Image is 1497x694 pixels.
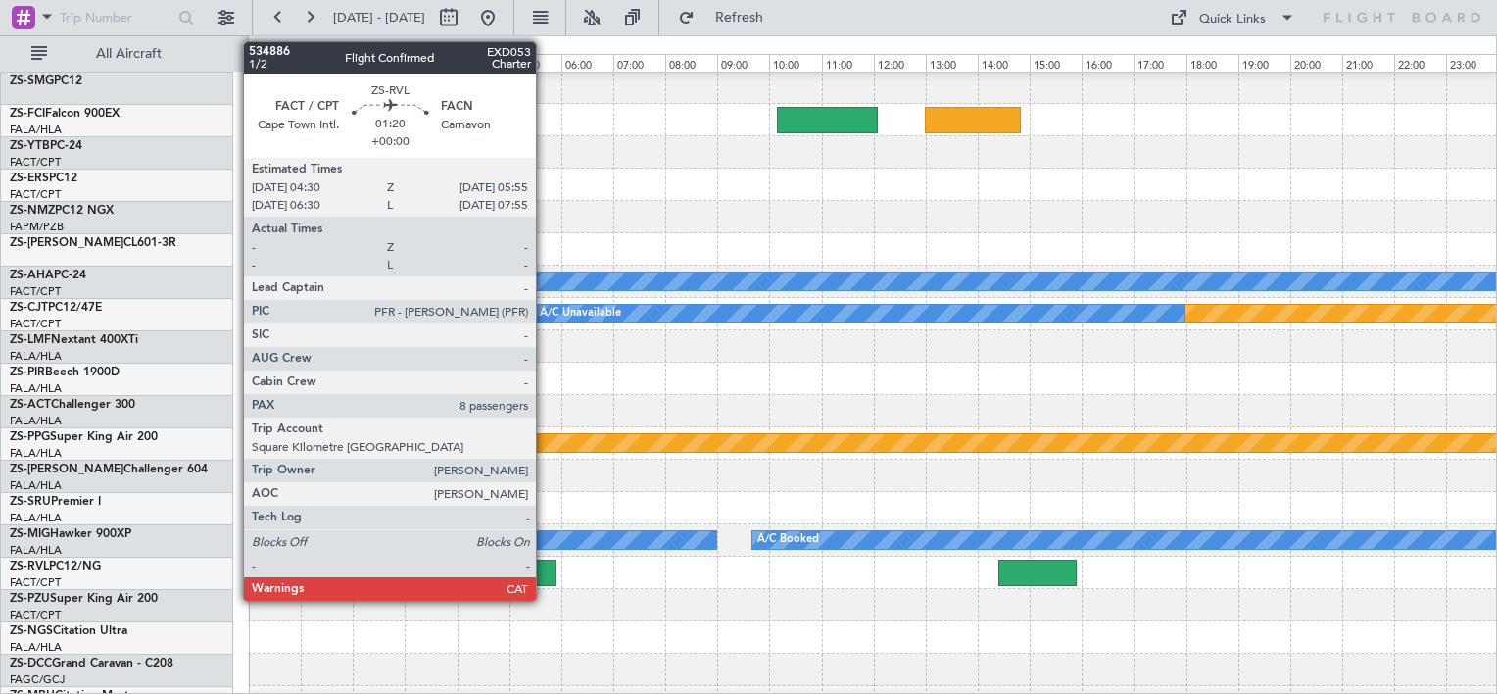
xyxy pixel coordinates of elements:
[10,205,114,217] a: ZS-NMZPC12 NGX
[509,54,561,72] div: 05:00
[10,381,62,396] a: FALA/HLA
[10,284,61,299] a: FACT/CPT
[926,54,978,72] div: 13:00
[699,11,781,25] span: Refresh
[1186,54,1238,72] div: 18:00
[10,608,61,622] a: FACT/CPT
[10,123,62,137] a: FALA/HLA
[301,54,353,72] div: 01:00
[10,108,120,120] a: ZS-FCIFalcon 900EX
[10,431,50,443] span: ZS-PPG
[10,205,55,217] span: ZS-NMZ
[10,640,62,655] a: FALA/HLA
[51,47,207,61] span: All Aircraft
[822,54,874,72] div: 11:00
[10,528,131,540] a: ZS-MIGHawker 900XP
[10,464,208,475] a: ZS-[PERSON_NAME]Challenger 604
[10,270,86,281] a: ZS-AHAPC-24
[10,672,65,687] a: FAGC/GCJ
[1238,54,1290,72] div: 19:00
[665,54,717,72] div: 08:00
[10,496,51,508] span: ZS-SRU
[10,140,50,152] span: ZS-YTB
[10,561,49,572] span: ZS-RVL
[10,414,62,428] a: FALA/HLA
[10,399,135,411] a: ZS-ACTChallenger 300
[10,593,158,605] a: ZS-PZUSuper King Air 200
[10,575,61,590] a: FACT/CPT
[10,349,62,364] a: FALA/HLA
[10,187,61,202] a: FACT/CPT
[1082,54,1134,72] div: 16:00
[10,561,101,572] a: ZS-RVLPC12/NG
[458,54,509,72] div: 04:00
[10,334,138,346] a: ZS-LMFNextant 400XTi
[978,54,1030,72] div: 14:00
[249,54,301,72] div: 00:00
[10,625,127,637] a: ZS-NGSCitation Ultra
[10,108,45,120] span: ZS-FCI
[613,54,665,72] div: 07:00
[10,511,62,525] a: FALA/HLA
[10,75,54,87] span: ZS-SMG
[10,478,62,493] a: FALA/HLA
[1030,54,1082,72] div: 15:00
[10,367,45,378] span: ZS-PIR
[10,496,101,508] a: ZS-SRUPremier I
[10,399,51,411] span: ZS-ACT
[10,334,51,346] span: ZS-LMF
[22,38,213,70] button: All Aircraft
[1199,10,1266,29] div: Quick Links
[561,54,613,72] div: 06:00
[540,299,621,328] div: A/C Unavailable
[10,431,158,443] a: ZS-PPGSuper King Air 200
[10,237,123,249] span: ZS-[PERSON_NAME]
[10,75,82,87] a: ZS-SMGPC12
[669,2,787,33] button: Refresh
[10,446,62,461] a: FALA/HLA
[10,528,50,540] span: ZS-MIG
[10,464,123,475] span: ZS-[PERSON_NAME]
[10,543,62,558] a: FALA/HLA
[10,317,61,331] a: FACT/CPT
[10,155,61,170] a: FACT/CPT
[874,54,926,72] div: 12:00
[10,367,120,378] a: ZS-PIRBeech 1900D
[10,173,77,184] a: ZS-ERSPC12
[769,54,821,72] div: 10:00
[10,658,173,669] a: ZS-DCCGrand Caravan - C208
[60,3,172,32] input: Trip Number
[757,525,819,555] div: A/C Booked
[252,39,327,56] div: [DATE] - [DATE]
[1134,54,1185,72] div: 17:00
[1394,54,1446,72] div: 22:00
[1342,54,1394,72] div: 21:00
[10,220,64,234] a: FAPM/PZB
[10,658,52,669] span: ZS-DCC
[717,54,769,72] div: 09:00
[405,54,457,72] div: 03:00
[10,140,82,152] a: ZS-YTBPC-24
[1290,54,1342,72] div: 20:00
[1160,2,1305,33] button: Quick Links
[10,625,53,637] span: ZS-NGS
[10,302,48,314] span: ZS-CJT
[10,173,49,184] span: ZS-ERS
[10,237,176,249] a: ZS-[PERSON_NAME]CL601-3R
[10,270,54,281] span: ZS-AHA
[333,9,425,26] span: [DATE] - [DATE]
[10,302,102,314] a: ZS-CJTPC12/47E
[10,593,50,605] span: ZS-PZU
[353,54,405,72] div: 02:00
